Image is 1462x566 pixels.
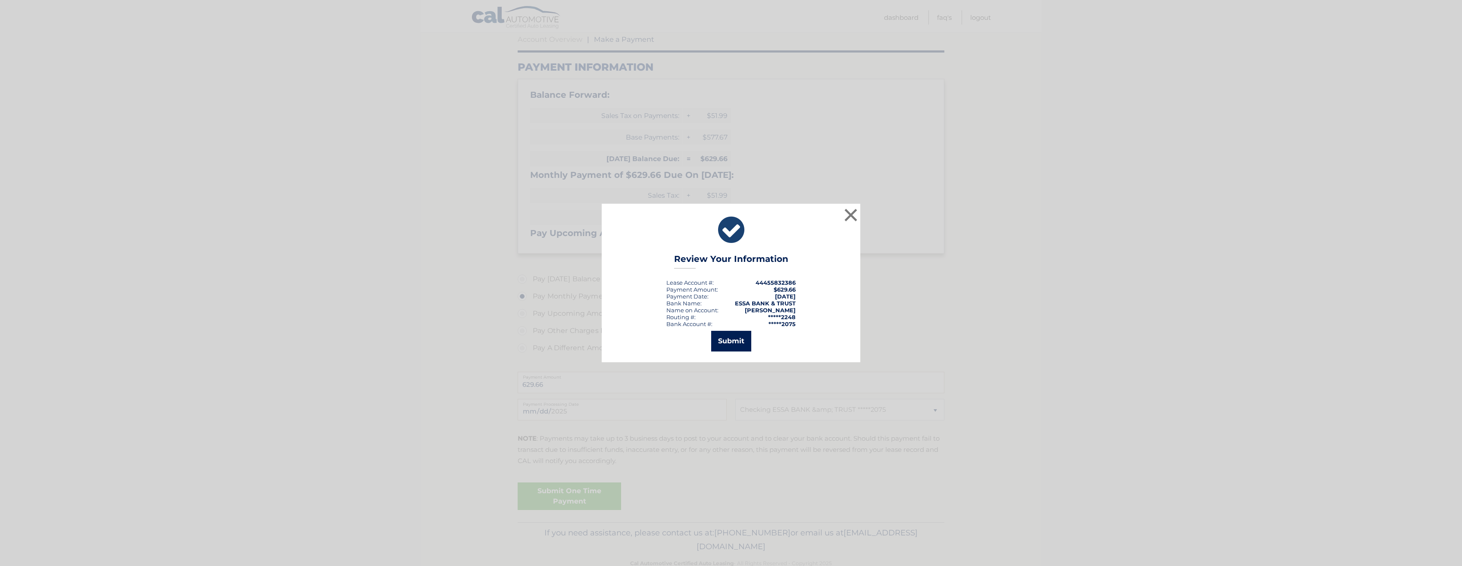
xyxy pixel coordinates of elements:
div: Name on Account: [666,307,719,314]
span: $629.66 [774,286,796,293]
button: Submit [711,331,751,351]
div: Routing #: [666,314,696,320]
strong: 44455832386 [756,279,796,286]
h3: Review Your Information [674,254,788,269]
strong: [PERSON_NAME] [745,307,796,314]
div: Lease Account #: [666,279,714,286]
div: Bank Account #: [666,320,712,327]
strong: ESSA BANK & TRUST [735,300,796,307]
div: Payment Amount: [666,286,718,293]
button: × [842,206,859,224]
div: Bank Name: [666,300,702,307]
div: : [666,293,709,300]
span: Payment Date [666,293,707,300]
span: [DATE] [775,293,796,300]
